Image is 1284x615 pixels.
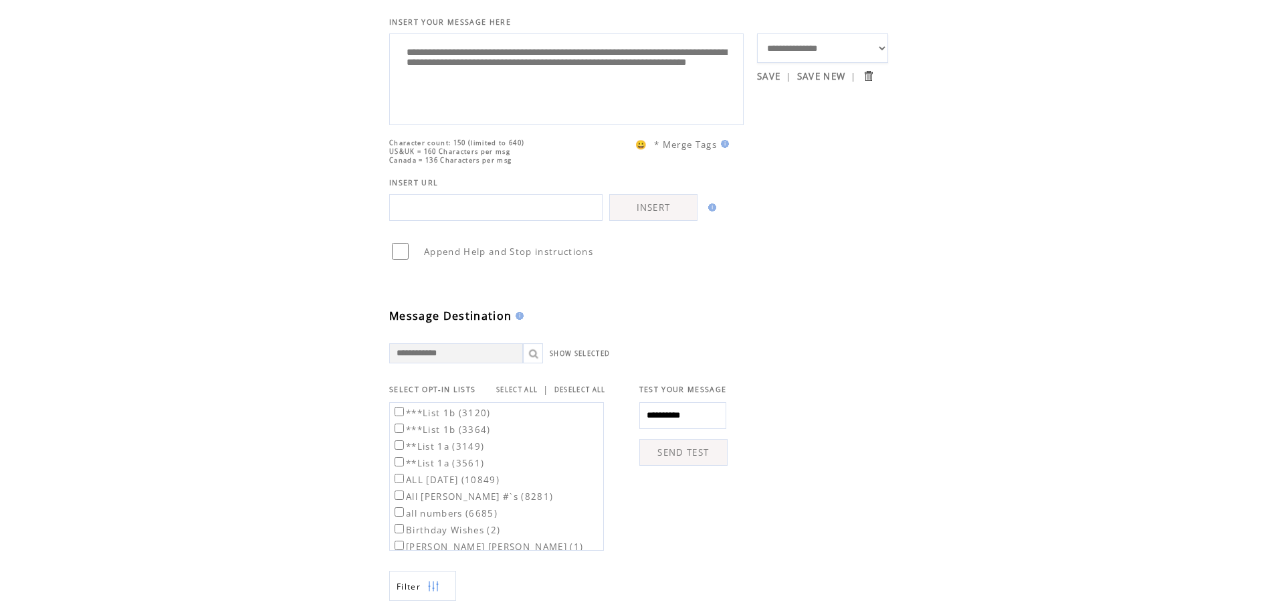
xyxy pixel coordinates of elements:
a: INSERT [609,194,698,221]
a: DESELECT ALL [554,385,606,394]
span: US&UK = 160 Characters per msg [389,147,510,156]
a: SAVE [757,70,780,82]
img: help.gif [512,312,524,320]
span: Canada = 136 Characters per msg [389,156,512,165]
span: | [786,70,791,82]
input: ***List 1b (3364) [395,424,404,433]
img: help.gif [717,140,729,148]
label: ALL [DATE] (10849) [392,474,500,486]
input: All [PERSON_NAME] #`s (8281) [395,491,404,500]
a: SHOW SELECTED [550,349,610,358]
input: Submit [862,70,875,82]
span: INSERT YOUR MESSAGE HERE [389,17,511,27]
span: SELECT OPT-IN LISTS [389,385,475,394]
label: **List 1a (3561) [392,457,484,469]
span: | [851,70,856,82]
input: Birthday Wishes (2) [395,524,404,533]
span: Message Destination [389,309,512,323]
input: **List 1a (3561) [395,457,404,466]
a: SELECT ALL [496,385,538,394]
input: ***List 1b (3120) [395,407,404,416]
span: 😀 [635,139,647,151]
span: * Merge Tags [654,139,717,151]
span: Append Help and Stop instructions [424,246,593,258]
span: Character count: 150 (limited to 640) [389,139,524,147]
label: [PERSON_NAME] [PERSON_NAME] (1) [392,541,583,553]
label: **List 1a (3149) [392,440,484,452]
span: INSERT URL [389,178,438,187]
label: ***List 1b (3120) [392,407,491,419]
input: all numbers (6685) [395,507,404,517]
a: SAVE NEW [797,70,846,82]
a: SEND TEST [639,439,728,466]
input: [PERSON_NAME] [PERSON_NAME] (1) [395,541,404,550]
label: Birthday Wishes (2) [392,524,500,536]
input: ALL [DATE] (10849) [395,474,404,483]
label: ***List 1b (3364) [392,424,491,436]
span: TEST YOUR MESSAGE [639,385,727,394]
img: help.gif [704,203,716,211]
span: | [543,383,548,396]
a: Filter [389,571,456,601]
label: all numbers (6685) [392,507,498,519]
input: **List 1a (3149) [395,440,404,450]
img: filters.png [427,572,439,602]
label: All [PERSON_NAME] #`s (8281) [392,491,553,503]
span: Show filters [397,581,421,592]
